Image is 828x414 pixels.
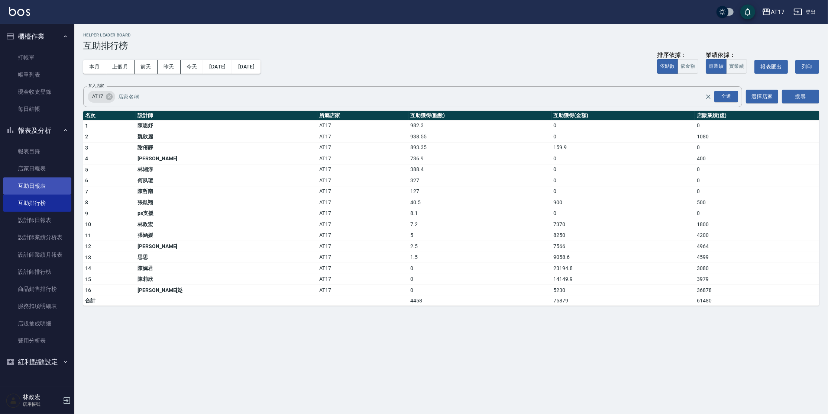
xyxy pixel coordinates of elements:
td: 2.5 [408,241,552,252]
td: 1080 [695,131,819,142]
button: 紅利點數設定 [3,352,71,372]
td: 400 [695,153,819,164]
div: AT17 [88,91,115,103]
button: 依金額 [677,59,698,74]
span: 7 [85,189,88,195]
button: AT17 [759,4,787,20]
td: 9058.6 [552,252,695,263]
span: 11 [85,232,91,238]
button: 昨天 [158,60,181,74]
button: 本月 [83,60,106,74]
td: AT17 [317,175,408,186]
td: 張涵媛 [136,230,317,241]
button: 報表匯出 [754,60,788,74]
td: 0 [695,208,819,219]
th: 名次 [83,111,136,121]
a: 設計師業績月報表 [3,246,71,263]
label: 加入店家 [88,83,104,89]
h3: 互助排行榜 [83,41,819,51]
td: 1.5 [408,252,552,263]
td: 61480 [695,296,819,305]
td: 1800 [695,219,819,230]
td: 327 [408,175,552,186]
a: 店家日報表 [3,160,71,177]
img: Person [6,393,21,408]
button: 櫃檯作業 [3,27,71,46]
td: 0 [408,274,552,285]
button: 上個月 [106,60,135,74]
td: [PERSON_NAME] [136,241,317,252]
td: 0 [408,285,552,296]
a: 互助日報表 [3,177,71,195]
a: 設計師排行榜 [3,263,71,280]
td: AT17 [317,230,408,241]
td: 7.2 [408,219,552,230]
span: 16 [85,287,91,293]
td: AT17 [317,208,408,219]
td: 陳姵君 [136,263,317,274]
td: AT17 [317,120,408,131]
button: save [740,4,755,19]
td: 0 [695,175,819,186]
a: 費用分析表 [3,332,71,349]
td: 陳哲南 [136,186,317,197]
td: 900 [552,197,695,208]
span: 2 [85,134,88,139]
span: 12 [85,243,91,249]
td: 0 [552,164,695,175]
div: 業績依據： [706,51,747,59]
button: 登出 [790,5,819,19]
td: 893.35 [408,142,552,153]
button: 報表及分析 [3,121,71,140]
td: 林政宏 [136,219,317,230]
td: 40.5 [408,197,552,208]
a: 現金收支登錄 [3,83,71,100]
td: 388.4 [408,164,552,175]
button: 實業績 [726,59,747,74]
td: AT17 [317,197,408,208]
td: 736.9 [408,153,552,164]
td: 張凱翔 [136,197,317,208]
a: 帳單列表 [3,66,71,83]
td: 4458 [408,296,552,305]
button: 搜尋 [782,90,819,103]
td: 75879 [552,296,695,305]
td: 500 [695,197,819,208]
td: 23194.8 [552,263,695,274]
button: 前天 [135,60,158,74]
p: 店用帳號 [23,401,61,408]
button: 虛業績 [706,59,727,74]
span: 6 [85,177,88,183]
button: [DATE] [232,60,261,74]
td: 36878 [695,285,819,296]
td: 魏欣麗 [136,131,317,142]
span: 3 [85,145,88,151]
input: 店家名稱 [116,90,718,103]
td: 5 [408,230,552,241]
td: AT17 [317,274,408,285]
div: AT17 [771,7,785,17]
td: 7566 [552,241,695,252]
span: 8 [85,199,88,205]
span: AT17 [88,93,107,100]
td: AT17 [317,263,408,274]
table: a dense table [83,111,819,306]
a: 每日結帳 [3,100,71,118]
td: 0 [552,131,695,142]
span: 5 [85,167,88,173]
a: 店販抽成明細 [3,315,71,332]
td: 0 [695,186,819,197]
td: [PERSON_NAME]彣 [136,285,317,296]
th: 店販業績(虛) [695,111,819,121]
span: 14 [85,265,91,271]
a: 設計師日報表 [3,212,71,229]
td: AT17 [317,285,408,296]
td: 合計 [83,296,136,305]
td: 127 [408,186,552,197]
a: 報表目錄 [3,143,71,160]
button: 列印 [795,60,819,74]
span: 15 [85,276,91,282]
td: 7370 [552,219,695,230]
button: Clear [703,92,714,102]
td: 3979 [695,274,819,285]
